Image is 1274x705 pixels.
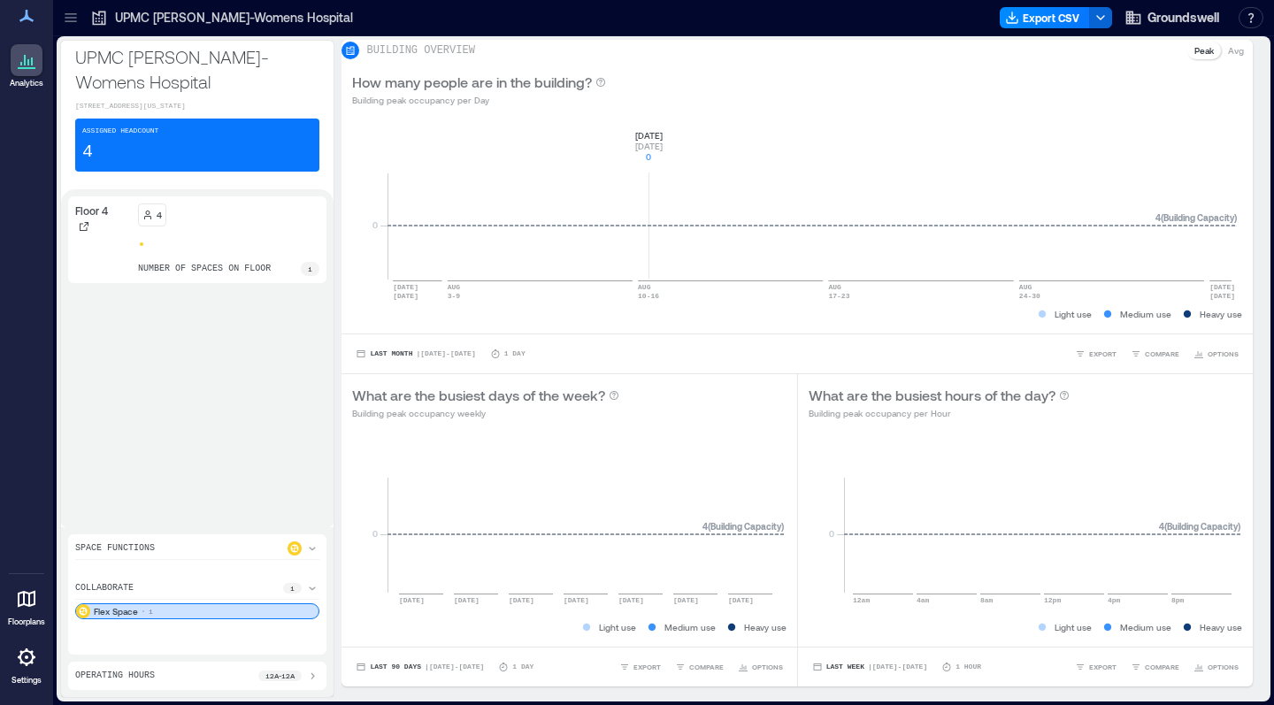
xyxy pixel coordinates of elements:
[980,596,994,604] text: 8am
[1147,9,1219,27] span: Groundswell
[917,596,930,604] text: 4am
[265,671,295,681] p: 12a - 12a
[1019,283,1032,291] text: AUG
[1120,307,1171,321] p: Medium use
[1208,349,1239,359] span: OPTIONS
[1145,349,1179,359] span: COMPARE
[1055,620,1092,634] p: Light use
[1089,349,1117,359] span: EXPORT
[352,406,619,420] p: Building peak occupancy weekly
[399,596,425,604] text: [DATE]
[672,658,727,676] button: COMPARE
[599,620,636,634] p: Light use
[352,72,592,93] p: How many people are in the building?
[564,596,589,604] text: [DATE]
[94,604,138,618] p: Flex Space
[290,583,295,594] p: 1
[1228,43,1244,57] p: Avg
[4,39,49,94] a: Analytics
[75,669,155,683] p: Operating Hours
[1190,345,1242,363] button: OPTIONS
[1200,620,1242,634] p: Heavy use
[1145,662,1179,672] span: COMPARE
[82,140,93,165] p: 4
[1127,345,1183,363] button: COMPARE
[1120,620,1171,634] p: Medium use
[828,528,833,539] tspan: 0
[1119,4,1224,32] button: Groundswell
[12,675,42,686] p: Settings
[8,617,45,627] p: Floorplans
[639,292,660,300] text: 10-16
[673,596,699,604] text: [DATE]
[372,219,378,230] tspan: 0
[10,78,43,88] p: Analytics
[1000,7,1090,28] button: Export CSV
[394,292,419,300] text: [DATE]
[639,283,652,291] text: AUG
[1055,307,1092,321] p: Light use
[157,208,162,222] p: 4
[1044,596,1061,604] text: 12pm
[689,662,724,672] span: COMPARE
[1071,345,1120,363] button: EXPORT
[504,349,526,359] p: 1 Day
[1194,43,1214,57] p: Peak
[734,658,787,676] button: OPTIONS
[1210,283,1236,291] text: [DATE]
[75,101,319,111] p: [STREET_ADDRESS][US_STATE]
[633,662,661,672] span: EXPORT
[352,385,605,406] p: What are the busiest days of the week?
[366,43,474,57] p: BUILDING OVERVIEW
[853,596,870,604] text: 12am
[1127,658,1183,676] button: COMPARE
[1200,307,1242,321] p: Heavy use
[75,581,134,595] p: collaborate
[955,662,981,672] p: 1 Hour
[1190,658,1242,676] button: OPTIONS
[829,292,850,300] text: 17-23
[75,203,108,218] p: Floor 4
[5,636,48,691] a: Settings
[308,264,312,274] p: 1
[829,283,842,291] text: AUG
[454,596,480,604] text: [DATE]
[809,406,1070,420] p: Building peak occupancy per Hour
[448,292,461,300] text: 3-9
[75,44,319,94] p: UPMC [PERSON_NAME]-Womens Hospital
[372,528,378,539] tspan: 0
[728,596,754,604] text: [DATE]
[448,283,461,291] text: AUG
[1019,292,1040,300] text: 24-30
[352,93,606,107] p: Building peak occupancy per Day
[1171,596,1185,604] text: 8pm
[394,283,419,291] text: [DATE]
[352,345,479,363] button: Last Month |[DATE]-[DATE]
[1208,662,1239,672] span: OPTIONS
[1071,658,1120,676] button: EXPORT
[664,620,716,634] p: Medium use
[1108,596,1121,604] text: 4pm
[616,658,664,676] button: EXPORT
[809,385,1055,406] p: What are the busiest hours of the day?
[352,658,487,676] button: Last 90 Days |[DATE]-[DATE]
[115,9,353,27] p: UPMC [PERSON_NAME]-Womens Hospital
[1089,662,1117,672] span: EXPORT
[809,658,931,676] button: Last Week |[DATE]-[DATE]
[512,662,533,672] p: 1 Day
[138,262,271,276] p: number of spaces on floor
[509,596,534,604] text: [DATE]
[75,541,155,556] p: Space Functions
[752,662,783,672] span: OPTIONS
[1210,292,1236,300] text: [DATE]
[82,126,158,136] p: Assigned Headcount
[149,606,153,617] p: 1
[3,578,50,632] a: Floorplans
[744,620,787,634] p: Heavy use
[618,596,644,604] text: [DATE]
